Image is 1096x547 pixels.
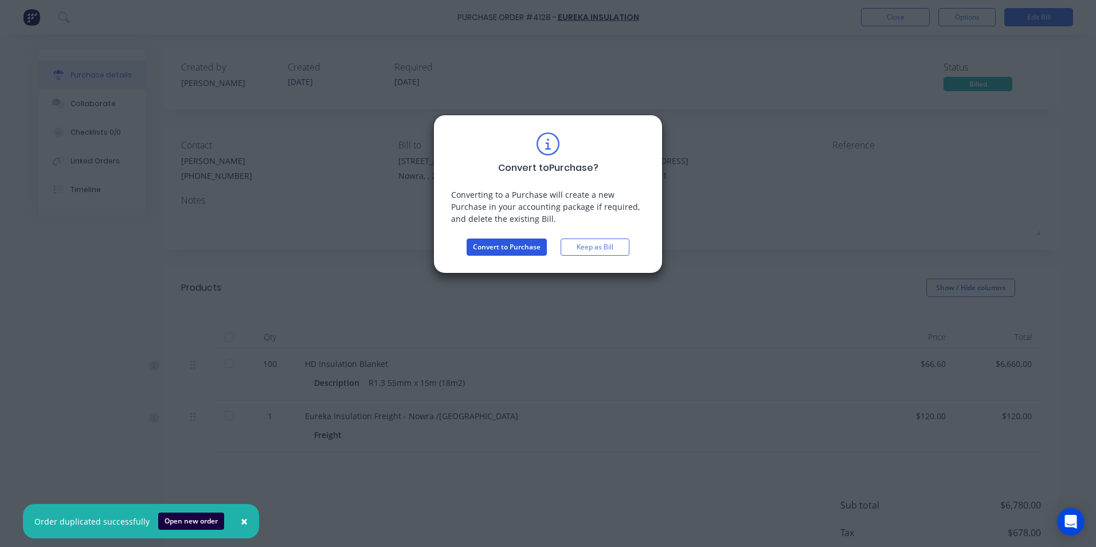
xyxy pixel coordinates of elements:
button: Close [229,507,259,535]
div: Converting to a Purchase will create a new Purchase in your accounting package if required, and d... [451,189,645,225]
button: Convert to Purchase [467,239,547,256]
button: Open new order [158,513,224,530]
button: Keep as Bill [561,239,629,256]
div: Convert to Purchase ? [498,161,598,175]
div: Open Intercom Messenger [1057,508,1085,536]
div: Order duplicated successfully [34,515,150,528]
span: × [241,513,248,529]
